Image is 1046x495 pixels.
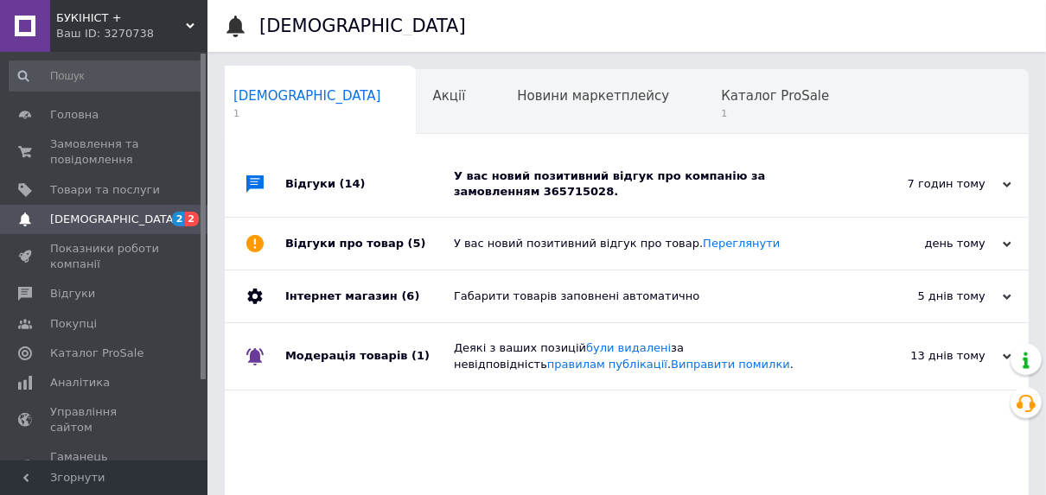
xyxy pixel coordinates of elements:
span: Каталог ProSale [50,346,144,361]
span: Покупці [50,316,97,332]
span: БУКІНІСТ + [56,10,186,26]
span: (6) [401,289,419,302]
div: 7 годин тому [839,176,1011,192]
span: Управління сайтом [50,404,160,435]
span: Показники роботи компанії [50,241,160,272]
span: Відгуки [50,286,95,301]
div: Відгуки про товар [285,218,454,270]
a: Переглянути [703,237,780,250]
span: (1) [411,349,430,362]
span: 1 [233,107,381,120]
span: Аналітика [50,375,110,390]
input: Пошук [9,60,204,92]
a: правилам публікації [547,358,667,371]
div: Габарити товарів заповнені автоматично [454,289,839,304]
span: [DEMOGRAPHIC_DATA] [50,212,178,227]
div: Ваш ID: 3270738 [56,26,207,41]
span: (14) [340,177,366,190]
span: Каталог ProSale [721,88,829,104]
span: Новини маркетплейсу [517,88,669,104]
span: Акції [433,88,466,104]
div: Інтернет магазин [285,270,454,322]
span: Головна [50,107,99,123]
span: 2 [185,212,199,226]
div: Деякі з ваших позицій за невідповідність . . [454,340,839,371]
span: Замовлення та повідомлення [50,136,160,168]
div: Модерація товарів [285,323,454,389]
span: Товари та послуги [50,182,160,198]
a: були видалені [586,341,671,354]
a: Виправити помилки [671,358,790,371]
div: 5 днів тому [839,289,1011,304]
span: 1 [721,107,829,120]
span: [DEMOGRAPHIC_DATA] [233,88,381,104]
div: У вас новий позитивний відгук про компанію за замовленням 365715028. [454,168,839,200]
span: 2 [172,212,186,226]
div: день тому [839,236,1011,251]
span: (5) [408,237,426,250]
div: 13 днів тому [839,348,1011,364]
div: Відгуки [285,151,454,217]
h1: [DEMOGRAPHIC_DATA] [259,16,466,36]
span: Гаманець компанії [50,449,160,480]
div: У вас новий позитивний відгук про товар. [454,236,839,251]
